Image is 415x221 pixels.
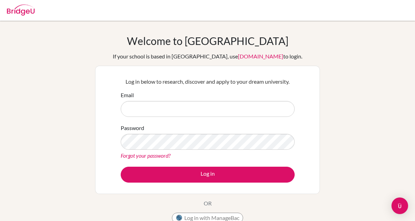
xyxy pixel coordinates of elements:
a: [DOMAIN_NAME] [238,53,283,59]
button: Log in [121,167,295,183]
a: Forgot your password? [121,152,170,159]
img: Bridge-U [7,4,35,16]
h1: Welcome to [GEOGRAPHIC_DATA] [127,35,288,47]
label: Email [121,91,134,99]
div: Open Intercom Messenger [391,197,408,214]
label: Password [121,124,144,132]
p: OR [204,199,212,208]
p: Log in below to research, discover and apply to your dream university. [121,77,295,86]
div: If your school is based in [GEOGRAPHIC_DATA], use to login. [113,52,302,61]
